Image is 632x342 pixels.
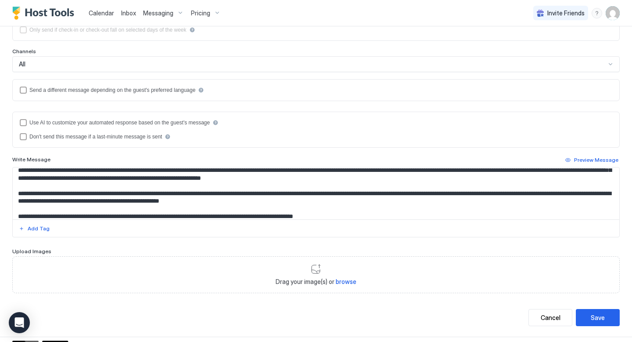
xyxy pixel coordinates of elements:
[574,156,618,164] div: Preview Message
[121,9,136,17] span: Inbox
[12,7,78,20] a: Host Tools Logo
[20,87,612,94] div: languagesEnabled
[12,248,51,255] span: Upload Images
[592,8,602,18] div: menu
[29,120,210,126] div: Use AI to customize your automated response based on the guest's message
[12,156,50,163] span: Write Message
[13,167,619,219] textarea: Input Field
[18,223,51,234] button: Add Tag
[20,26,612,33] div: isLimited
[89,9,114,17] span: Calendar
[591,313,605,322] div: Save
[20,119,612,126] div: useAI
[143,9,173,17] span: Messaging
[19,60,25,68] span: All
[29,27,187,33] div: Only send if check-in or check-out fall on selected days of the week
[336,278,356,285] span: browse
[547,9,585,17] span: Invite Friends
[28,225,50,233] div: Add Tag
[29,134,162,140] div: Don't send this message if a last-minute message is sent
[20,133,612,140] div: disableIfLastMinute
[276,278,356,286] span: Drag your image(s) or
[121,8,136,18] a: Inbox
[541,313,560,322] div: Cancel
[29,87,195,93] div: Send a different message depending on the guest's preferred language
[191,9,210,17] span: Pricing
[9,312,30,333] div: Open Intercom Messenger
[528,309,572,326] button: Cancel
[606,6,620,20] div: User profile
[564,155,620,165] button: Preview Message
[576,309,620,326] button: Save
[89,8,114,18] a: Calendar
[12,48,36,55] span: Channels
